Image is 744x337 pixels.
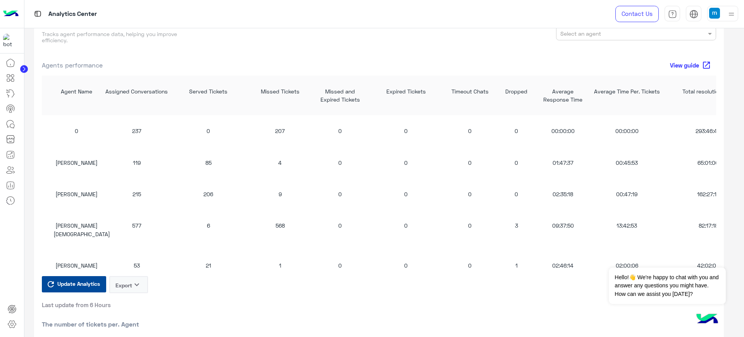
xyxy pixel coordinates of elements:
button: Exportkeyboard_arrow_down [109,276,148,293]
div: 237 [104,127,170,135]
div: Timeout Chats [449,87,491,104]
button: Update Analytics [42,276,106,292]
div: 577 [104,221,170,238]
div: 02:00:06 [588,261,666,270]
div: 0 [317,159,363,167]
span: View guide [670,61,699,70]
span: Update Analytics [55,278,102,289]
div: 00:00:00 [542,127,584,135]
div: 9 [247,190,313,198]
div: Expired Tickets [367,87,445,104]
p: Analytics Center [48,9,97,19]
div: Assigned Conversations [104,87,170,104]
div: 0 [367,127,445,135]
div: 0 [367,261,445,270]
div: 13:42:53 [588,221,666,238]
a: tab [665,6,680,22]
img: tab [668,10,677,19]
div: Average Response Time [542,87,584,104]
div: 85 [174,159,243,167]
span: Last update from 6 Hours [42,301,111,309]
a: View guideopen_in_new [662,58,716,73]
span: open_in_new [702,60,711,70]
div: 1 [247,261,313,270]
div: 02:35:18 [542,190,584,198]
img: userImage [709,8,720,19]
div: 09:37:50 [542,221,584,238]
div: [PERSON_NAME] [53,261,100,270]
div: 0 [449,190,491,198]
div: Missed Tickets [247,87,313,104]
div: 21 [174,261,243,270]
div: 53 [104,261,170,270]
img: tab [689,10,698,19]
div: 0 [367,159,445,167]
div: 0 [495,190,538,198]
div: [PERSON_NAME] [53,190,100,198]
img: Logo [3,6,19,22]
div: 0 [317,127,363,135]
div: 0 [449,221,491,238]
div: 00:47:19 [588,190,666,198]
div: 00:45:53 [588,159,666,167]
div: 207 [247,127,313,135]
div: [PERSON_NAME] [53,159,100,167]
div: 0 [317,190,363,198]
div: Missed and Expired Tickets [317,87,363,104]
img: 1403182699927242 [3,34,17,48]
div: 0 [367,190,445,198]
div: 0 [367,221,445,238]
div: 0 [449,261,491,270]
div: 00:00:00 [588,127,666,135]
div: 0 [317,261,363,270]
div: 02:46:14 [542,261,584,270]
a: Contact Us [615,6,659,22]
div: 568 [247,221,313,238]
div: 4 [247,159,313,167]
div: 0 [449,127,491,135]
div: 0 [495,159,538,167]
h2: The number of tickets per. Agent [42,320,716,328]
h5: Tracks agent performance data, helping you improve efficiency. [42,31,202,43]
div: [PERSON_NAME][DEMOGRAPHIC_DATA] [53,221,100,238]
div: 3 [495,221,538,238]
img: hulul-logo.png [694,306,721,333]
span: Hello!👋 We're happy to chat with you and answer any questions you might have. How can we assist y... [609,268,725,304]
div: 119 [104,159,170,167]
div: Average Time Per. Tickets [588,87,666,104]
div: 1 [495,261,538,270]
i: keyboard_arrow_down [132,280,141,289]
div: 206 [174,190,243,198]
div: 0 [53,127,100,135]
span: Agents performance [42,60,103,70]
img: tab [33,9,43,19]
div: 01:47:37 [542,159,584,167]
div: Agent Name [53,87,100,104]
div: 0 [317,221,363,238]
div: 6 [174,221,243,238]
div: 0 [495,127,538,135]
div: Dropped [495,87,538,104]
div: Served Tickets [174,87,243,104]
div: 0 [449,159,491,167]
div: 0 [174,127,243,135]
img: profile [727,9,736,19]
div: 215 [104,190,170,198]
